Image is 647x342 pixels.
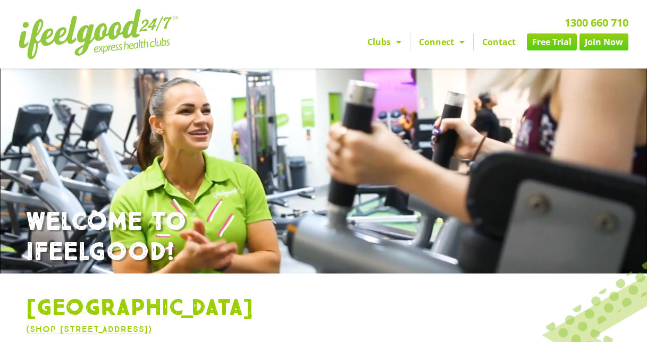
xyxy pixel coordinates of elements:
[26,324,152,334] a: (Shop [STREET_ADDRESS])
[236,33,628,50] nav: Menu
[527,33,577,50] a: Free Trial
[474,33,524,50] a: Contact
[26,207,621,268] h1: WELCOME TO IFEELGOOD!
[579,33,628,50] a: Join Now
[565,15,628,30] a: 1300 660 710
[410,33,473,50] a: Connect
[26,295,621,322] h1: [GEOGRAPHIC_DATA]
[359,33,410,50] a: Clubs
